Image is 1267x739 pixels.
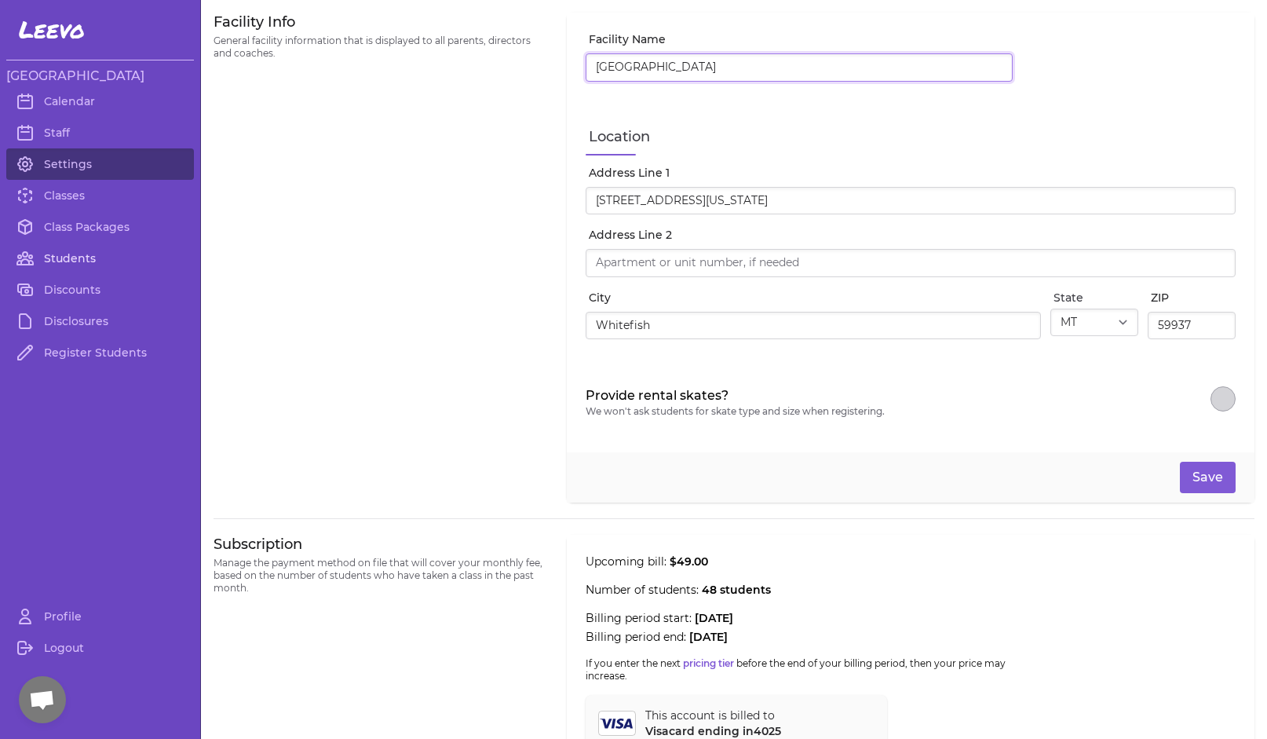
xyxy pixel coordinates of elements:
p: Billing period start: [586,610,1013,626]
label: Address Line 2 [589,227,1236,243]
h3: Facility Info [214,13,548,31]
span: $ 49.00 [670,554,708,569]
p: Manage the payment method on file that will cover your monthly fee, based on the number of studen... [214,557,548,594]
a: Students [6,243,194,274]
input: Start typing your address... [586,187,1236,215]
div: Open chat [19,676,66,723]
a: Disclosures [6,305,194,337]
span: [DATE] [689,630,728,644]
p: Upcoming bill: [586,554,1013,569]
a: Settings [6,148,194,180]
span: 48 students [702,583,771,597]
label: State [1053,290,1138,305]
input: Apartment or unit number, if needed [586,249,1236,277]
a: Logout [6,632,194,664]
p: Billing period end: [586,629,1013,645]
a: Profile [6,601,194,632]
label: Address Line 1 [589,165,1236,181]
p: Visa card ending in 4025 [645,723,781,739]
p: Number of students: [586,582,1013,598]
h3: Subscription [214,535,548,554]
label: Provide rental skates? [586,386,885,405]
p: This account is billed to [645,708,781,723]
a: pricing tier [683,657,734,669]
a: Classes [6,180,194,211]
label: Location [589,126,1236,148]
span: Leevo [19,16,85,44]
a: Register Students [6,337,194,368]
p: If you enter the next before the end of your billing period, then your price may increase. [586,657,1013,682]
input: Your facility's name [586,53,1013,82]
a: Staff [6,117,194,148]
a: Calendar [6,86,194,117]
p: We won't ask students for skate type and size when registering. [586,405,885,418]
h3: [GEOGRAPHIC_DATA] [6,67,194,86]
a: Class Packages [6,211,194,243]
a: Discounts [6,274,194,305]
label: ZIP [1151,290,1236,305]
button: Save [1180,462,1236,493]
label: Facility Name [589,31,1013,47]
span: [DATE] [695,611,733,625]
p: General facility information that is displayed to all parents, directors and coaches. [214,35,548,60]
label: City [589,290,1041,305]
